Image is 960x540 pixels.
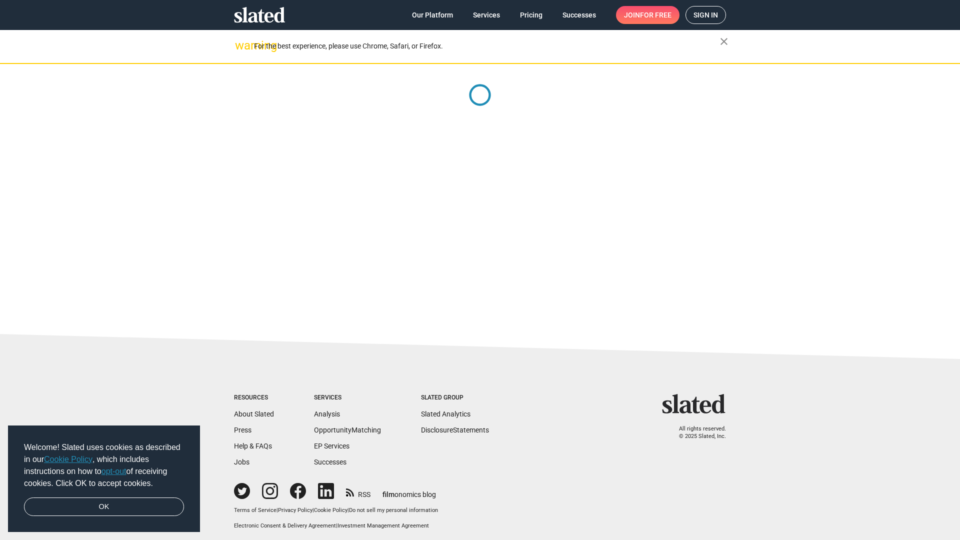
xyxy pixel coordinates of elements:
[421,394,489,402] div: Slated Group
[314,426,381,434] a: OpportunityMatching
[234,442,272,450] a: Help & FAQs
[718,35,730,47] mat-icon: close
[234,507,276,513] a: Terms of Service
[421,410,470,418] a: Slated Analytics
[312,507,314,513] span: |
[685,6,726,24] a: Sign in
[347,507,349,513] span: |
[24,441,184,489] span: Welcome! Slated uses cookies as described in our , which includes instructions on how to of recei...
[412,6,453,24] span: Our Platform
[668,425,726,440] p: All rights reserved. © 2025 Slated, Inc.
[235,39,247,51] mat-icon: warning
[421,426,489,434] a: DisclosureStatements
[520,6,542,24] span: Pricing
[234,410,274,418] a: About Slated
[616,6,679,24] a: Joinfor free
[382,490,394,498] span: film
[234,394,274,402] div: Resources
[101,467,126,475] a: opt-out
[276,507,278,513] span: |
[44,455,92,463] a: Cookie Policy
[554,6,604,24] a: Successes
[314,410,340,418] a: Analysis
[314,507,347,513] a: Cookie Policy
[336,522,337,529] span: |
[314,394,381,402] div: Services
[24,497,184,516] a: dismiss cookie message
[278,507,312,513] a: Privacy Policy
[314,458,346,466] a: Successes
[346,484,370,499] a: RSS
[640,6,671,24] span: for free
[8,425,200,532] div: cookieconsent
[349,507,438,514] button: Do not sell my personal information
[624,6,671,24] span: Join
[404,6,461,24] a: Our Platform
[382,482,436,499] a: filmonomics blog
[314,442,349,450] a: EP Services
[337,522,429,529] a: Investment Management Agreement
[512,6,550,24] a: Pricing
[254,39,720,53] div: For the best experience, please use Chrome, Safari, or Firefox.
[234,426,251,434] a: Press
[465,6,508,24] a: Services
[562,6,596,24] span: Successes
[693,6,718,23] span: Sign in
[234,458,249,466] a: Jobs
[473,6,500,24] span: Services
[234,522,336,529] a: Electronic Consent & Delivery Agreement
